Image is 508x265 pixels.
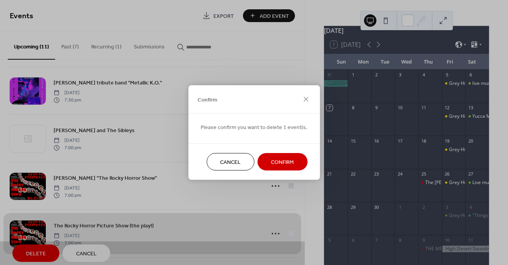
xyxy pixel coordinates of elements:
span: Confirm [198,96,217,104]
button: Cancel [206,153,254,170]
span: Please confirm you want to delete 1 event(s. [201,124,307,132]
span: Confirm [271,158,294,167]
span: Cancel [220,158,241,167]
button: Confirm [257,153,307,170]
